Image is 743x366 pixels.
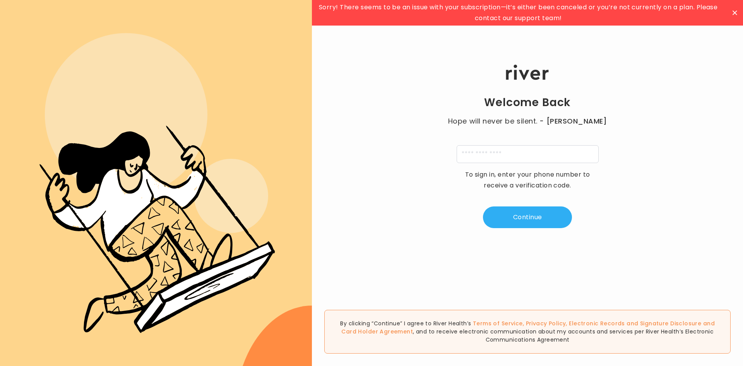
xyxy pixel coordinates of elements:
[460,169,595,191] p: To sign in, enter your phone number to receive a verification code.
[440,116,615,127] p: Hope will never be silent.
[526,320,566,327] a: Privacy Policy
[483,206,572,228] button: Continue
[341,320,715,335] span: , , and
[473,320,523,327] a: Terms of Service
[484,96,571,110] h1: Welcome Back
[341,328,413,335] a: Card Holder Agreement
[539,116,607,127] span: - [PERSON_NAME]
[314,2,722,24] span: Sorry! There seems to be an issue with your subscription—it’s either been canceled or you’re not ...
[569,320,701,327] a: Electronic Records and Signature Disclosure
[324,310,731,354] div: By clicking “Continue” I agree to River Health’s
[413,328,714,344] span: , and to receive electronic communication about my accounts and services per River Health’s Elect...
